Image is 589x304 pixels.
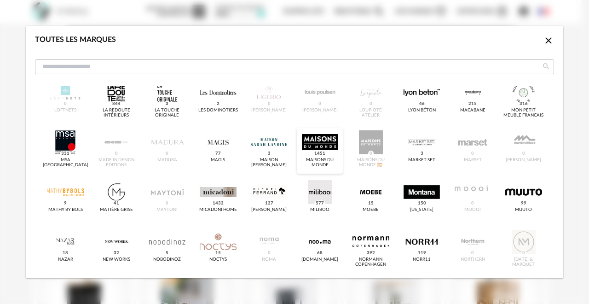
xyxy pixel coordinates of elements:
[63,200,68,207] span: 9
[419,151,424,157] span: 3
[214,151,222,157] span: 77
[198,108,238,113] div: Les Dominotiers
[515,207,532,213] div: Muuto
[313,151,327,157] span: 1451
[316,250,324,257] span: 68
[264,200,275,207] span: 127
[410,207,433,213] div: [US_STATE]
[365,250,376,257] span: 392
[408,158,435,163] div: Market Set
[363,207,379,213] div: Moebe
[417,101,426,107] span: 46
[48,207,83,213] div: Mathy By Bols
[100,207,133,213] div: Matière Grise
[301,257,338,263] div: [DOMAIN_NAME]
[314,200,325,207] span: 577
[249,158,289,168] div: Maison [PERSON_NAME]
[251,207,287,213] div: [PERSON_NAME]
[26,26,563,278] div: dialog
[35,35,116,45] div: Toutes les marques
[467,101,478,107] span: 215
[103,257,130,263] div: New Works
[112,250,121,257] span: 32
[112,200,121,207] span: 41
[111,101,122,107] span: 844
[310,207,329,213] div: Miliboo
[214,250,222,257] span: 15
[300,158,340,168] div: Maisons du Monde
[60,151,71,157] span: 331
[518,101,529,107] span: 316
[211,158,225,163] div: Magis
[164,250,170,257] span: 5
[96,108,137,118] div: La Redoute intérieurs
[416,200,427,207] span: 150
[413,257,431,263] div: Norr11
[211,200,225,207] span: 1432
[266,151,272,157] span: 3
[503,108,544,118] div: MON PETIT MEUBLE FRANCAIS
[215,101,221,107] span: 2
[58,257,73,263] div: Nazar
[153,257,181,263] div: Nobodinoz
[199,207,237,213] div: Micadoni Home
[543,36,554,44] span: Close icon
[209,257,227,263] div: Noctys
[43,158,88,168] div: MSA [GEOGRAPHIC_DATA]
[367,200,375,207] span: 15
[416,250,427,257] span: 119
[408,108,436,113] div: Lyon Béton
[520,200,528,207] span: 99
[61,250,69,257] span: 18
[460,108,485,113] div: MACABANE
[147,108,187,118] div: La Touche Originale
[351,257,391,268] div: Normann Copenhagen
[164,101,170,107] span: 3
